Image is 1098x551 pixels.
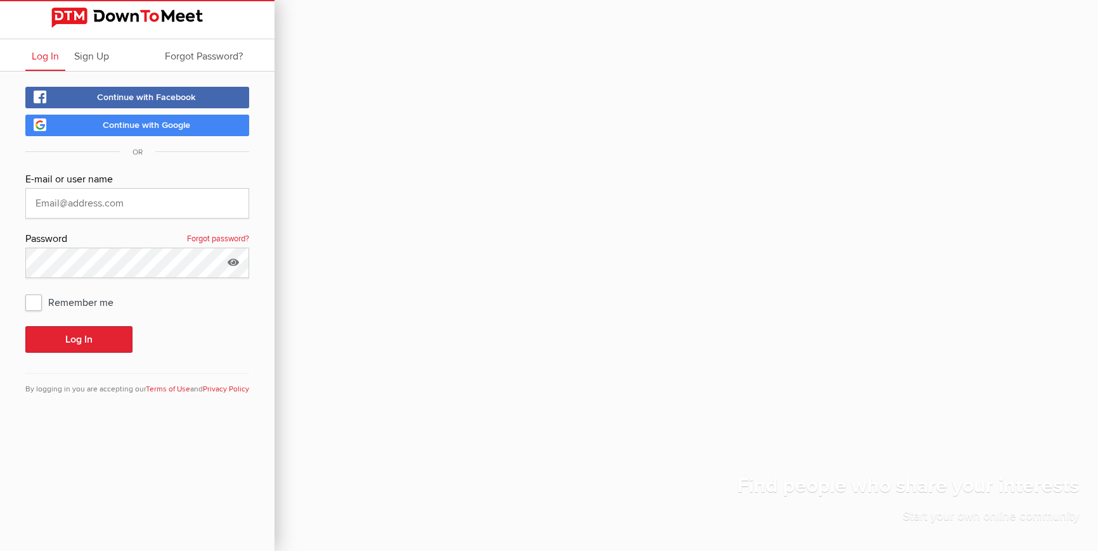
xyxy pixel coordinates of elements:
[187,231,249,248] a: Forgot password?
[25,87,249,108] a: Continue with Facebook
[51,8,224,28] img: DownToMeet
[97,92,196,103] span: Continue with Facebook
[25,373,249,395] div: By logging in you are accepting our and
[203,384,249,394] a: Privacy Policy
[25,39,65,71] a: Log In
[74,50,109,63] span: Sign Up
[158,39,249,71] a: Forgot Password?
[25,326,132,353] button: Log In
[25,115,249,136] a: Continue with Google
[68,39,115,71] a: Sign Up
[25,188,249,218] input: Email@address.com
[120,148,155,157] span: OR
[165,50,243,63] span: Forgot Password?
[737,507,1079,532] p: Start your own online community
[25,291,126,313] span: Remember me
[25,172,249,188] div: E-mail or user name
[146,384,190,394] a: Terms of Use
[103,120,190,130] span: Continue with Google
[25,231,249,248] div: Password
[32,50,59,63] span: Log In
[737,473,1079,507] h1: Find people who share your interests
